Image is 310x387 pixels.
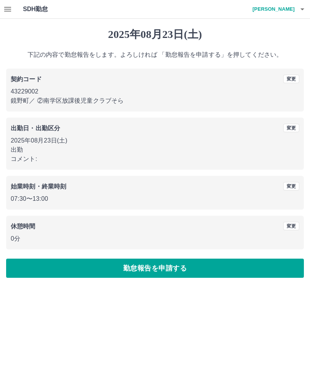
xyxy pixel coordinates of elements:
p: 07:30 〜 13:00 [11,194,299,203]
button: 勤怠報告を申請する [6,259,304,278]
p: 0分 [11,234,299,243]
p: 43229002 [11,87,299,96]
button: 変更 [283,75,299,83]
button: 変更 [283,222,299,230]
p: 下記の内容で勤怠報告をします。よろしければ 「勤怠報告を申請する」を押してください。 [6,50,304,59]
p: 鏡野町 ／ ②南学区放課後児童クラブそら [11,96,299,105]
b: 休憩時間 [11,223,36,230]
h1: 2025年08月23日(土) [6,28,304,41]
b: 契約コード [11,76,42,82]
p: コメント: [11,154,299,164]
b: 出勤日・出勤区分 [11,125,60,131]
p: 2025年08月23日(土) [11,136,299,145]
p: 出勤 [11,145,299,154]
button: 変更 [283,124,299,132]
b: 始業時刻・終業時刻 [11,183,66,190]
button: 変更 [283,182,299,190]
